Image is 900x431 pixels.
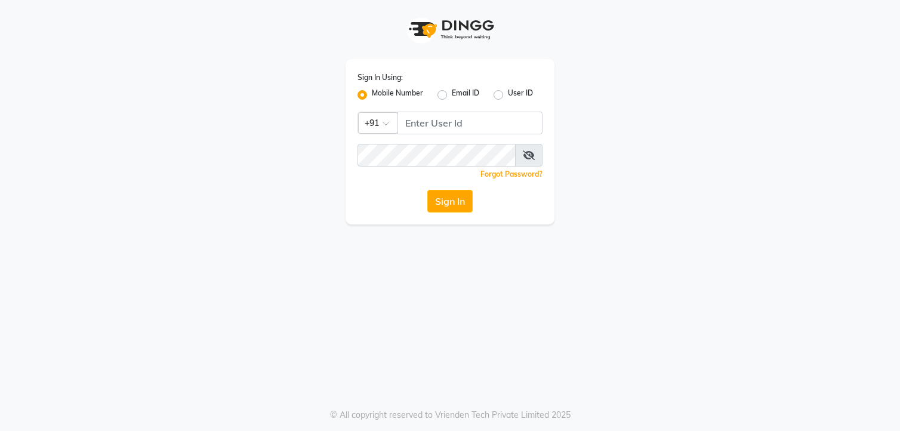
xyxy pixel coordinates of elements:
[397,112,543,134] input: Username
[480,170,543,178] a: Forgot Password?
[372,88,423,102] label: Mobile Number
[508,88,533,102] label: User ID
[427,190,473,213] button: Sign In
[452,88,479,102] label: Email ID
[402,12,498,47] img: logo1.svg
[357,144,516,167] input: Username
[357,72,403,83] label: Sign In Using:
